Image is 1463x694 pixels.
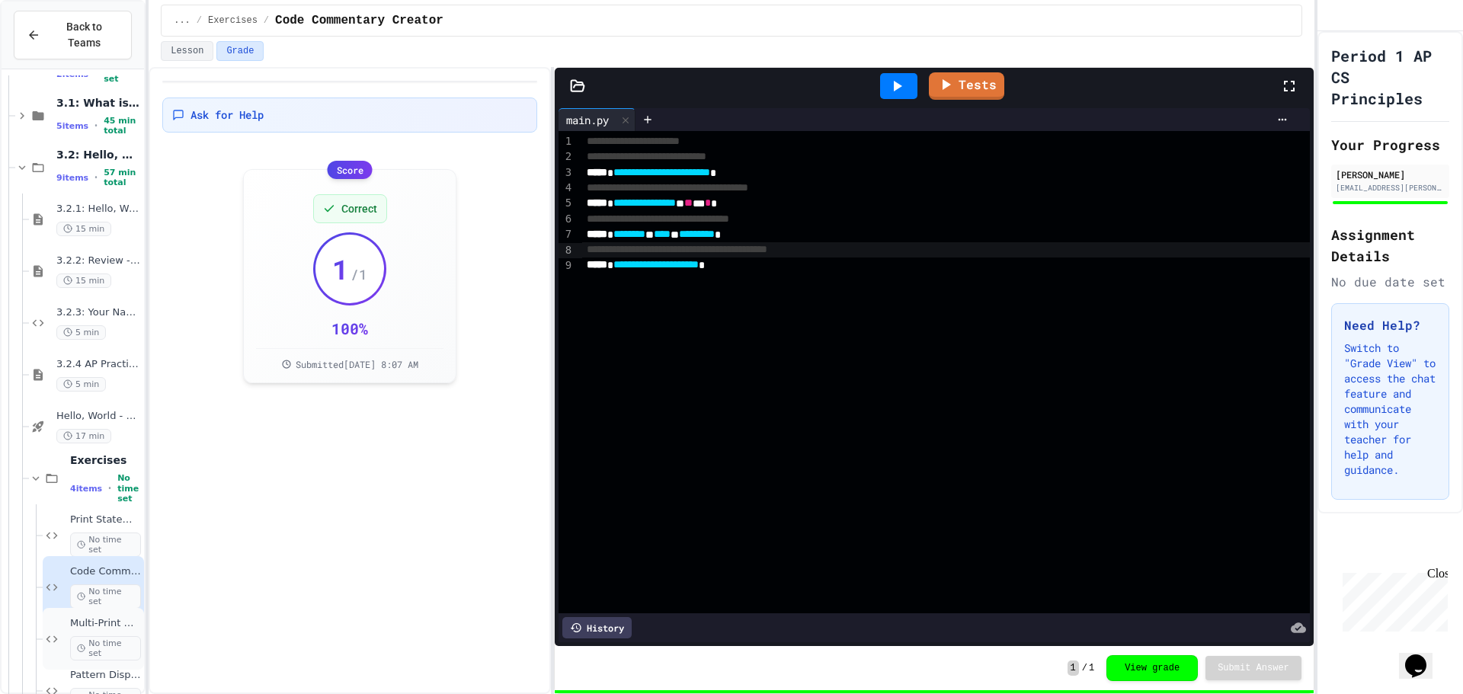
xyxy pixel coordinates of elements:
span: Correct [341,201,377,216]
div: [PERSON_NAME] [1336,168,1445,181]
span: Pattern Display Challenge [70,669,141,682]
div: Chat with us now!Close [6,6,105,97]
span: 3.2: Hello, World! [56,148,141,162]
span: No time set [70,584,141,609]
span: 1 [1089,662,1094,674]
span: No time set [117,473,141,504]
span: / [1082,662,1087,674]
div: 9 [559,258,574,273]
span: 57 min total [104,168,141,187]
iframe: chat widget [1337,567,1448,632]
span: Multi-Print Message [70,617,141,630]
div: main.py [559,112,616,128]
div: 8 [559,243,574,258]
button: Lesson [161,41,213,61]
span: 3.2.2: Review - Hello, World! [56,254,141,267]
div: 6 [559,212,574,227]
h2: Assignment Details [1331,224,1449,267]
button: Back to Teams [14,11,132,59]
span: Code Commentary Creator [275,11,443,30]
span: Submitted [DATE] 8:07 AM [296,358,418,370]
div: 100 % [331,318,368,339]
span: 3.1: What is Code? [56,96,141,110]
span: 15 min [56,222,111,236]
span: / [197,14,202,27]
a: Tests [929,72,1004,100]
span: 45 min total [104,116,141,136]
div: Score [328,161,373,179]
span: Submit Answer [1218,662,1289,674]
span: 3.2.1: Hello, World! [56,203,141,216]
div: [EMAIL_ADDRESS][PERSON_NAME][PERSON_NAME][DOMAIN_NAME] [1336,182,1445,193]
span: 4 items [70,484,102,494]
span: Back to Teams [50,19,119,51]
span: • [108,482,111,494]
h3: Need Help? [1344,316,1436,334]
span: / 1 [351,264,367,285]
h2: Your Progress [1331,134,1449,155]
span: 1 [332,254,349,284]
div: 5 [559,196,574,211]
button: View grade [1106,655,1198,681]
span: ... [174,14,190,27]
div: 3 [559,165,574,181]
button: Grade [216,41,264,61]
div: 7 [559,227,574,242]
div: 1 [559,134,574,149]
button: Submit Answer [1205,656,1301,680]
span: 17 min [56,429,111,443]
span: 5 min [56,377,106,392]
span: 9 items [56,173,88,183]
span: Exercises [70,453,141,467]
div: main.py [559,108,635,131]
div: 4 [559,181,574,196]
span: Hello, World - Quiz [56,410,141,423]
span: 15 min [56,273,111,288]
span: 5 items [56,121,88,131]
span: 5 min [56,325,106,340]
span: 3.2.4 AP Practice - the DISPLAY Procedure [56,358,141,371]
span: 1 [1068,660,1079,676]
span: Ask for Help [190,107,264,123]
div: 2 [559,149,574,165]
span: No time set [70,532,141,557]
span: • [94,120,98,132]
span: 3.2.3: Your Name and Favorite Movie [56,306,141,319]
span: / [264,14,269,27]
span: Exercises [208,14,258,27]
span: Code Commentary Creator [70,565,141,578]
span: • [94,171,98,184]
div: History [562,617,632,638]
iframe: chat widget [1399,633,1448,679]
span: No time set [70,636,141,660]
h1: Period 1 AP CS Principles [1331,45,1449,109]
span: Print Statement Repair [70,513,141,526]
p: Switch to "Grade View" to access the chat feature and communicate with your teacher for help and ... [1344,341,1436,478]
div: No due date set [1331,273,1449,291]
